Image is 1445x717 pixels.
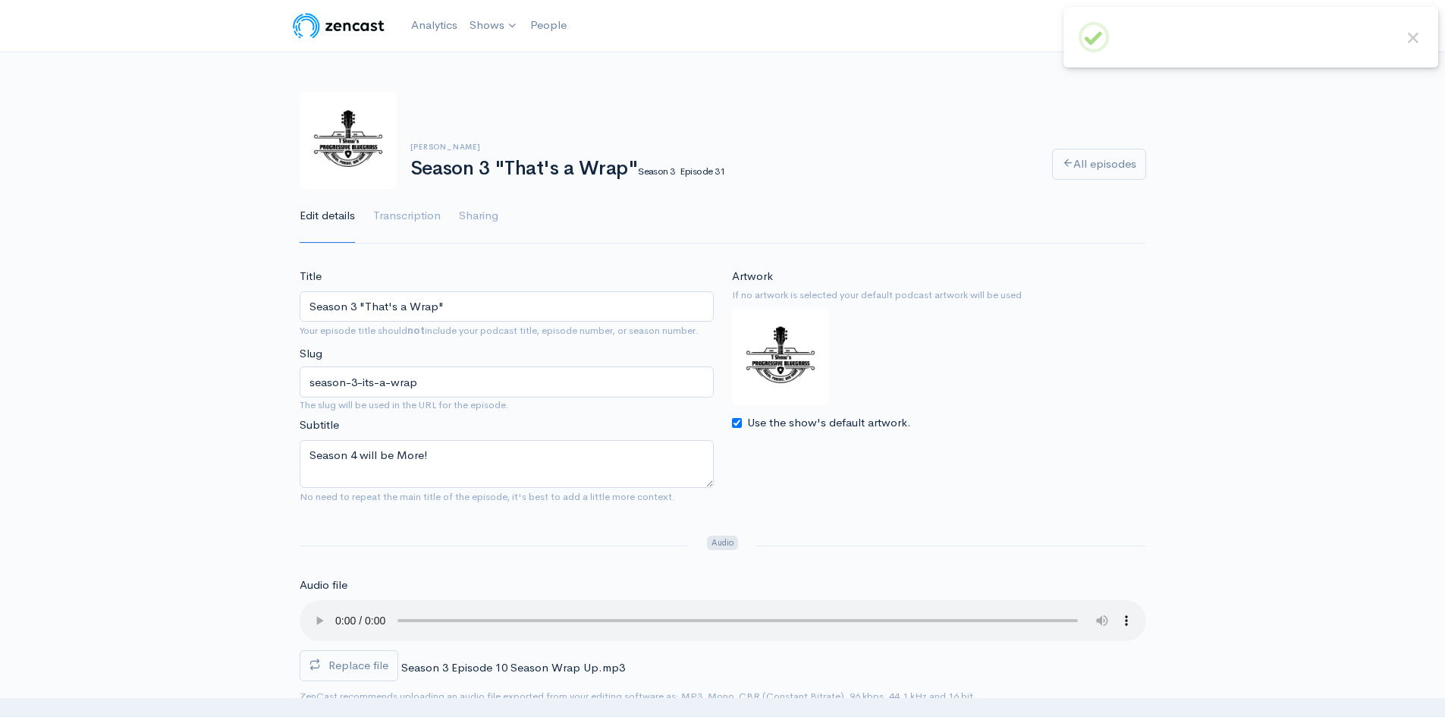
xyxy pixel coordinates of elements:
[300,490,675,503] small: No need to repeat the main title of the episode, it's best to add a little more context.
[707,536,738,550] span: Audio
[410,158,1034,180] h1: Season 3 "That's a Wrap"
[407,324,425,337] strong: not
[300,440,714,488] textarea: Season 4 will be More!
[410,143,1034,151] h6: [PERSON_NAME]
[300,690,973,703] small: ZenCast recommends uploading an audio file exported from your editing software as: MP3, Mono, CBR...
[300,577,347,594] label: Audio file
[463,9,524,42] a: Shows
[300,366,714,398] input: title-of-episode
[1403,28,1423,48] button: Close this dialog
[732,268,773,285] label: Artwork
[291,11,387,41] img: ZenCast Logo
[1052,149,1146,180] a: All episodes
[732,288,1146,303] small: If no artwork is selected your default podcast artwork will be used
[300,345,322,363] label: Slug
[524,9,573,42] a: People
[459,189,498,244] a: Sharing
[405,9,463,42] a: Analytics
[300,324,699,337] small: Your episode title should include your podcast title, episode number, or season number.
[747,414,911,432] label: Use the show's default artwork.
[401,660,625,675] span: Season 3 Episode 10 Season Wrap Up.mp3
[638,165,675,178] small: Season 3
[1057,10,1111,42] a: Help
[328,658,388,672] span: Replace file
[300,398,714,413] small: The slug will be used in the URL for the episode.
[300,189,355,244] a: Edit details
[373,189,441,244] a: Transcription
[680,165,724,178] small: Episode 31
[300,268,322,285] label: Title
[300,417,339,434] label: Subtitle
[300,291,714,322] input: What is the episode's title?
